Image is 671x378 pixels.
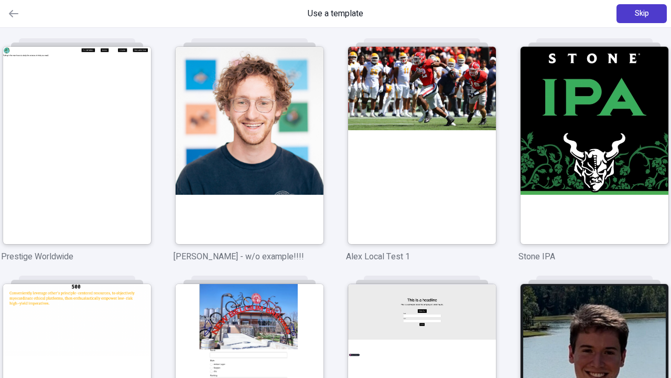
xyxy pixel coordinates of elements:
p: Alex Local Test 1 [346,250,497,263]
button: Skip [616,4,667,23]
p: Stone IPA [518,250,670,263]
span: Use a template [308,7,363,20]
p: Prestige Worldwide [1,250,153,263]
p: [PERSON_NAME] - w/o example!!!! [174,250,325,263]
span: Skip [635,8,649,19]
